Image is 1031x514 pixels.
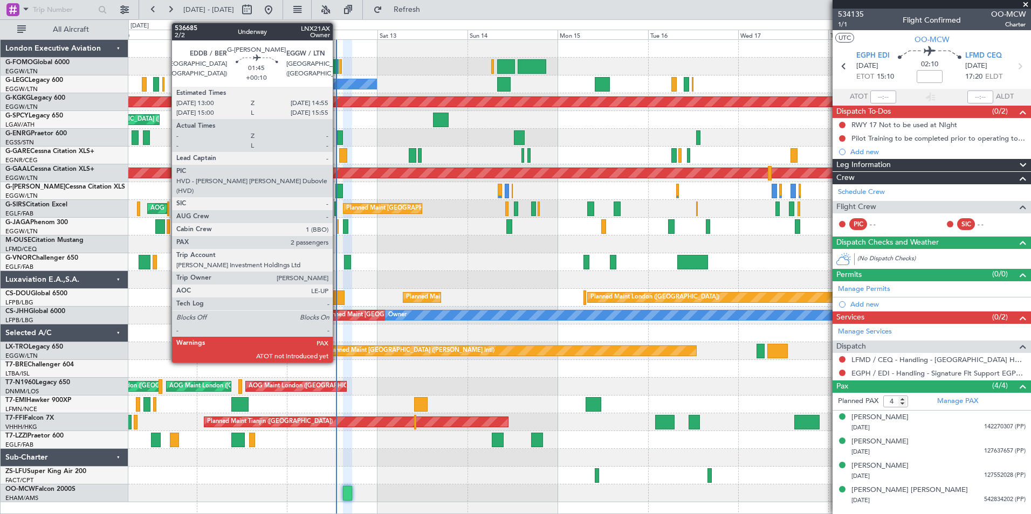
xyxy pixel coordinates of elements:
a: G-SIRSCitation Excel [5,202,67,208]
a: EGGW/LTN [5,67,38,75]
span: (0/2) [992,311,1008,323]
div: Add new [850,300,1026,309]
button: UTC [835,33,854,43]
a: EGLF/FAB [5,263,33,271]
div: Planned Maint London ([GEOGRAPHIC_DATA]) [590,289,719,305]
span: M-OUSE [5,237,31,244]
span: Crew [836,172,855,184]
a: LFPB/LBG [5,316,33,324]
div: Owner [388,307,407,323]
span: 17:20 [965,72,982,82]
div: Planned Maint [GEOGRAPHIC_DATA] ([GEOGRAPHIC_DATA]) [258,58,428,74]
span: T7-BRE [5,362,28,368]
a: LTBA/ISL [5,370,30,378]
a: EHAM/AMS [5,494,38,502]
span: G-[PERSON_NAME] [5,184,65,190]
a: DNMM/LOS [5,387,39,395]
span: Services [836,311,864,324]
div: SIC [957,218,975,230]
div: - - [870,219,894,229]
span: LFMD CEQ [965,51,1002,61]
span: G-LEGC [5,77,29,84]
div: Planned Maint [GEOGRAPHIC_DATA] ([GEOGRAPHIC_DATA]) [177,183,347,199]
span: Pax [836,380,848,393]
div: - - [978,219,1002,229]
span: ZS-LFU [5,468,27,475]
span: (0/0) [992,268,1008,280]
div: Unplanned Maint [GEOGRAPHIC_DATA] ([PERSON_NAME] Intl) [320,343,494,359]
span: OO-MCW [915,34,949,45]
a: T7-EMIHawker 900XP [5,397,71,404]
a: T7-LZZIPraetor 600 [5,433,64,439]
div: [DATE] [130,22,149,31]
span: Permits [836,269,862,281]
span: G-KGKG [5,95,31,101]
span: T7-EMI [5,397,26,404]
a: EGGW/LTN [5,85,38,93]
span: T7-LZZI [5,433,28,439]
a: OO-MCWFalcon 2000S [5,486,75,492]
a: CS-DOUGlobal 6500 [5,290,67,297]
span: [DATE] [851,496,870,504]
div: Flight Confirmed [903,15,961,26]
span: 142270307 (PP) [984,422,1026,432]
div: Planned Maint [GEOGRAPHIC_DATA] ([GEOGRAPHIC_DATA]) [406,289,576,305]
span: 1/1 [838,20,864,29]
span: [DATE] [856,61,878,72]
span: OO-MCW [991,9,1026,20]
a: G-GARECessna Citation XLS+ [5,148,94,155]
div: Thu 18 [828,30,918,39]
span: ELDT [985,72,1002,82]
span: G-SPCY [5,113,29,119]
span: Flight Crew [836,201,876,213]
div: RWY 17 Not to be used at NIght [851,120,957,129]
a: G-VNORChallenger 650 [5,255,78,261]
div: (No Dispatch Checks) [857,254,1031,266]
span: (4/4) [992,380,1008,391]
span: Dispatch To-Dos [836,106,891,118]
a: G-GAALCessna Citation XLS+ [5,166,94,172]
a: G-[PERSON_NAME]Cessna Citation XLS [5,184,125,190]
input: --:-- [870,91,896,103]
div: Unplanned Maint [GEOGRAPHIC_DATA] ([PERSON_NAME] Intl) [44,112,218,128]
a: LFPB/LBG [5,298,33,307]
span: ATOT [850,92,868,102]
a: VHHH/HKG [5,423,37,431]
span: CS-JHH [5,308,29,315]
span: 15:10 [877,72,894,82]
a: EGPH / EDI - Handling - Signature Flt Support EGPH / EDI [851,369,1026,378]
span: [DATE] [851,472,870,480]
a: Schedule Crew [838,187,885,198]
span: Leg Information [836,159,891,171]
span: CS-DOU [5,290,31,297]
span: 542834202 (PP) [984,495,1026,504]
a: G-KGKGLegacy 600 [5,95,65,101]
span: 534135 [838,9,864,20]
a: EGGW/LTN [5,352,38,360]
div: AOG Maint [PERSON_NAME] [150,200,232,217]
span: [DATE] [851,423,870,432]
div: Sat 13 [377,30,468,39]
span: T7-N1960 [5,379,36,386]
span: LX-TRO [5,344,29,350]
a: EGLF/FAB [5,210,33,218]
div: [PERSON_NAME] [PERSON_NAME] [851,485,968,496]
div: Add new [850,147,1026,156]
span: G-ENRG [5,130,31,137]
div: Fri 12 [287,30,377,39]
span: G-GARE [5,148,30,155]
a: T7-BREChallenger 604 [5,362,74,368]
a: Manage Permits [838,284,890,295]
a: EGGW/LTN [5,227,38,235]
div: Mon 15 [558,30,648,39]
a: G-ENRGPraetor 600 [5,130,67,137]
button: All Aircraft [12,21,117,38]
button: Refresh [368,1,433,18]
a: EGLF/FAB [5,441,33,449]
span: G-SIRS [5,202,26,208]
div: AOG Maint London ([GEOGRAPHIC_DATA]) [249,378,369,394]
a: LFMD/CEQ [5,245,37,253]
span: 02:10 [921,59,938,70]
a: G-JAGAPhenom 300 [5,219,68,226]
div: Planned Maint [GEOGRAPHIC_DATA] ([GEOGRAPHIC_DATA]) [346,200,516,217]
